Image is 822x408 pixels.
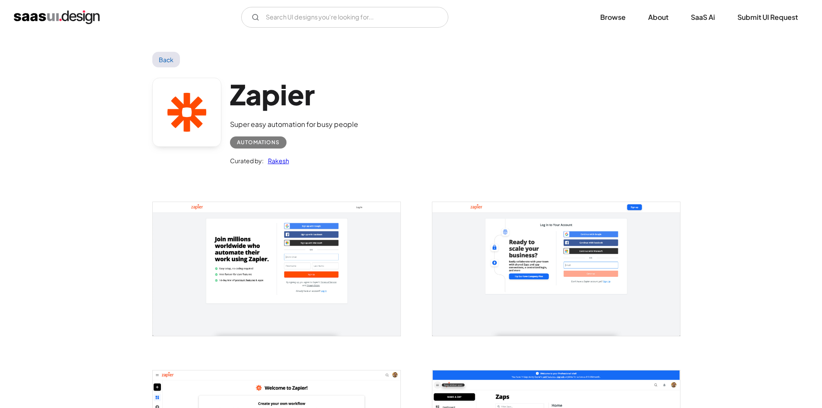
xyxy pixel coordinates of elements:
input: Search UI designs you're looking for... [241,7,448,28]
a: Submit UI Request [727,8,808,27]
img: 6017927ea89c494bb0abc23d_Zapier-Log-in.jpg [432,202,680,335]
img: 6017927ea2720f69bcbac6c1_Zapier-Sign-up.jpg [153,202,400,335]
a: Rakesh [264,155,289,166]
a: Back [152,52,180,67]
a: About [638,8,679,27]
form: Email Form [241,7,448,28]
div: Super easy automation for busy people [230,119,358,130]
a: Browse [590,8,636,27]
a: SaaS Ai [680,8,725,27]
a: home [14,10,100,24]
a: open lightbox [432,202,680,335]
h1: Zapier [230,78,358,111]
div: Automations [237,137,280,148]
div: Curated by: [230,155,264,166]
a: open lightbox [153,202,400,335]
